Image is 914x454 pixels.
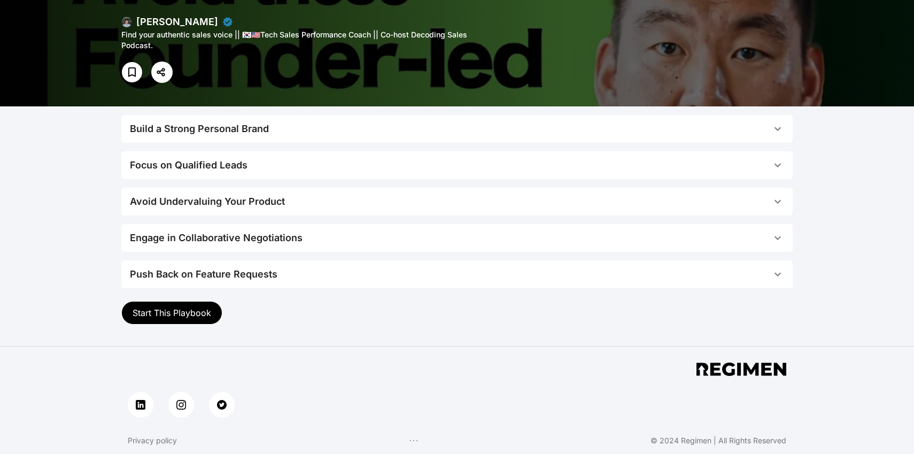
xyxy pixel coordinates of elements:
[696,363,786,376] img: app footer logo
[209,392,235,418] a: twitter
[136,400,145,410] img: linkedin button
[128,435,177,446] a: Privacy policy
[121,260,793,288] button: Push Back on Feature Requests
[121,29,481,51] div: Find your authentic sales voice || 🇰🇷🇺🇸Tech Sales Performance Coach || Co-host Decoding Sales Pod...
[128,392,153,418] a: linkedin
[121,224,793,252] button: Engage in Collaborative Negotiations
[130,267,277,282] div: Push Back on Feature Requests
[130,121,269,136] div: Build a Strong Personal Brand
[176,400,186,410] img: instagram button
[650,435,786,446] div: © 2024 Regimen | All Rights Reserved
[121,188,793,216] button: Avoid Undervaluing Your Product
[136,14,218,29] div: [PERSON_NAME]
[121,115,793,143] button: Build a Strong Personal Brand
[130,194,285,209] div: Avoid Undervaluing Your Product
[130,230,303,245] div: Engage in Collaborative Negotiations
[222,17,233,27] div: Verified partner - Peter Ahn
[168,392,194,418] a: instagram
[121,61,143,83] button: Save
[217,400,227,410] img: twitter button
[133,307,211,318] span: Start This Playbook
[130,158,247,173] div: Focus on Qualified Leads
[121,301,222,325] button: Start This Playbook
[121,151,793,179] button: Focus on Qualified Leads
[121,17,132,27] img: avatar of Peter Ahn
